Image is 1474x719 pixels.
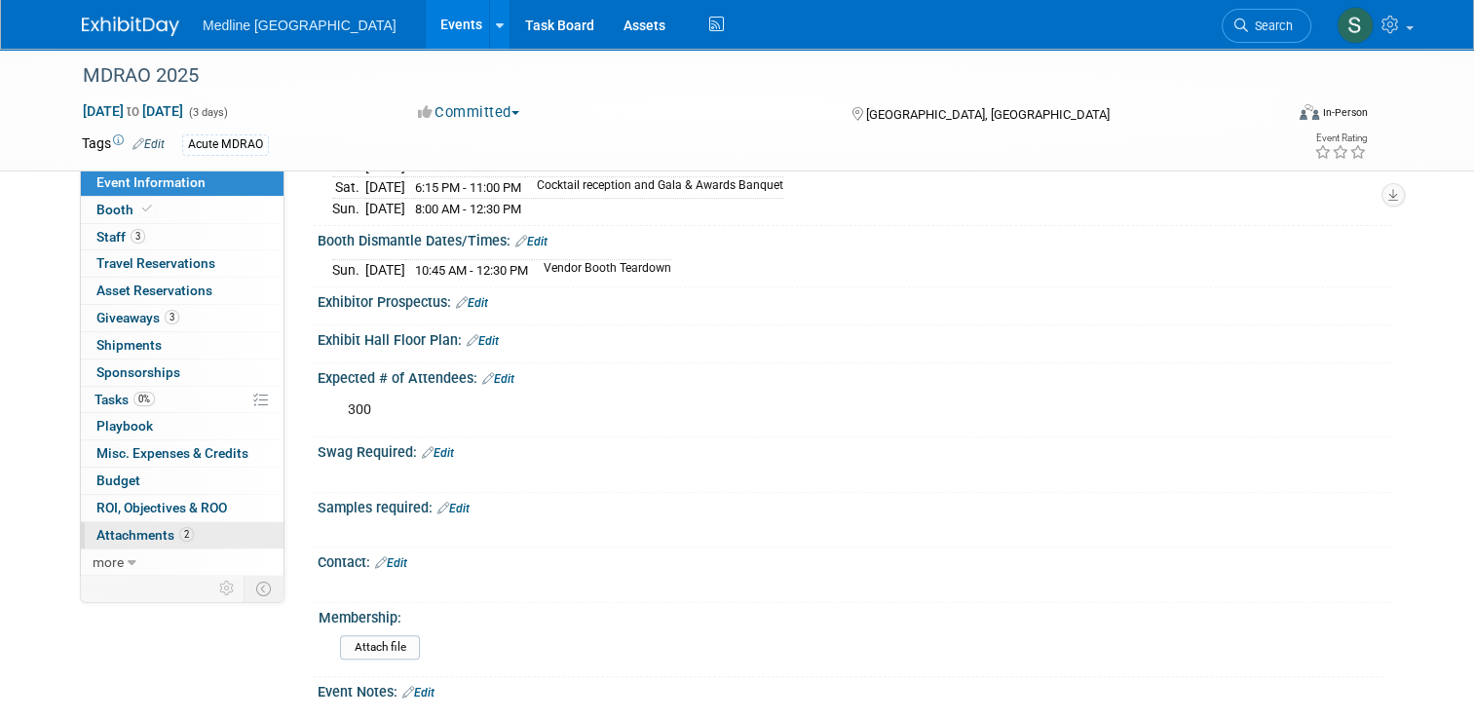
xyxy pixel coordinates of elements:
[81,440,283,467] a: Misc. Expenses & Credits
[203,18,397,33] span: Medline [GEOGRAPHIC_DATA]
[182,134,269,155] div: Acute MDRAO
[415,160,514,174] span: 7:45 AM - 5:30 PM
[96,445,248,461] span: Misc. Expenses & Credits
[142,204,152,214] i: Booth reservation complete
[93,554,124,570] span: more
[525,177,783,199] td: Cocktail reception and Gala & Awards Banquet
[456,296,488,310] a: Edit
[318,325,1392,351] div: Exhibit Hall Floor Plan:
[81,522,283,549] a: Attachments2
[318,548,1392,573] div: Contact:
[96,174,206,190] span: Event Information
[81,468,283,494] a: Budget
[81,495,283,521] a: ROI, Objectives & ROO
[375,556,407,570] a: Edit
[76,58,1259,94] div: MDRAO 2025
[245,576,284,601] td: Toggle Event Tabs
[402,686,435,700] a: Edit
[133,392,155,406] span: 0%
[81,413,283,439] a: Playbook
[94,392,155,407] span: Tasks
[318,287,1392,313] div: Exhibitor Prospectus:
[82,102,184,120] span: [DATE] [DATE]
[81,387,283,413] a: Tasks0%
[81,250,283,277] a: Travel Reservations
[365,259,405,280] td: [DATE]
[96,364,180,380] span: Sponsorships
[318,226,1392,251] div: Booth Dismantle Dates/Times:
[415,202,521,216] span: 8:00 AM - 12:30 PM
[365,198,405,218] td: [DATE]
[319,603,1383,627] div: Membership:
[415,180,521,195] span: 6:15 PM - 11:00 PM
[132,137,165,151] a: Edit
[96,527,194,543] span: Attachments
[96,255,215,271] span: Travel Reservations
[179,527,194,542] span: 2
[332,198,365,218] td: Sun.
[96,202,156,217] span: Booth
[81,224,283,250] a: Staff3
[411,102,527,123] button: Committed
[96,337,162,353] span: Shipments
[82,17,179,36] img: ExhibitDay
[81,305,283,331] a: Giveaways3
[131,229,145,244] span: 3
[334,391,1184,430] div: 300
[318,437,1392,463] div: Swag Required:
[210,576,245,601] td: Personalize Event Tab Strip
[415,263,528,278] span: 10:45 AM - 12:30 PM
[96,283,212,298] span: Asset Reservations
[187,106,228,119] span: (3 days)
[82,133,165,156] td: Tags
[124,103,142,119] span: to
[81,359,283,386] a: Sponsorships
[1178,101,1368,131] div: Event Format
[1222,9,1311,43] a: Search
[515,235,548,248] a: Edit
[96,418,153,434] span: Playbook
[81,332,283,359] a: Shipments
[81,278,283,304] a: Asset Reservations
[467,334,499,348] a: Edit
[318,493,1392,518] div: Samples required:
[422,446,454,460] a: Edit
[365,177,405,199] td: [DATE]
[165,310,179,324] span: 3
[332,177,365,199] td: Sat.
[81,197,283,223] a: Booth
[81,549,283,576] a: more
[532,259,671,280] td: Vendor Booth Teardown
[1322,105,1368,120] div: In-Person
[1314,133,1367,143] div: Event Rating
[96,229,145,245] span: Staff
[96,310,179,325] span: Giveaways
[318,363,1392,389] div: Expected # of Attendees:
[81,170,283,196] a: Event Information
[318,677,1392,702] div: Event Notes:
[96,500,227,515] span: ROI, Objectives & ROO
[482,372,514,386] a: Edit
[332,259,365,280] td: Sun.
[1337,7,1374,44] img: Scott MacNair
[437,502,470,515] a: Edit
[1248,19,1293,33] span: Search
[1300,104,1319,120] img: Format-Inperson.png
[96,473,140,488] span: Budget
[866,107,1110,122] span: [GEOGRAPHIC_DATA], [GEOGRAPHIC_DATA]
